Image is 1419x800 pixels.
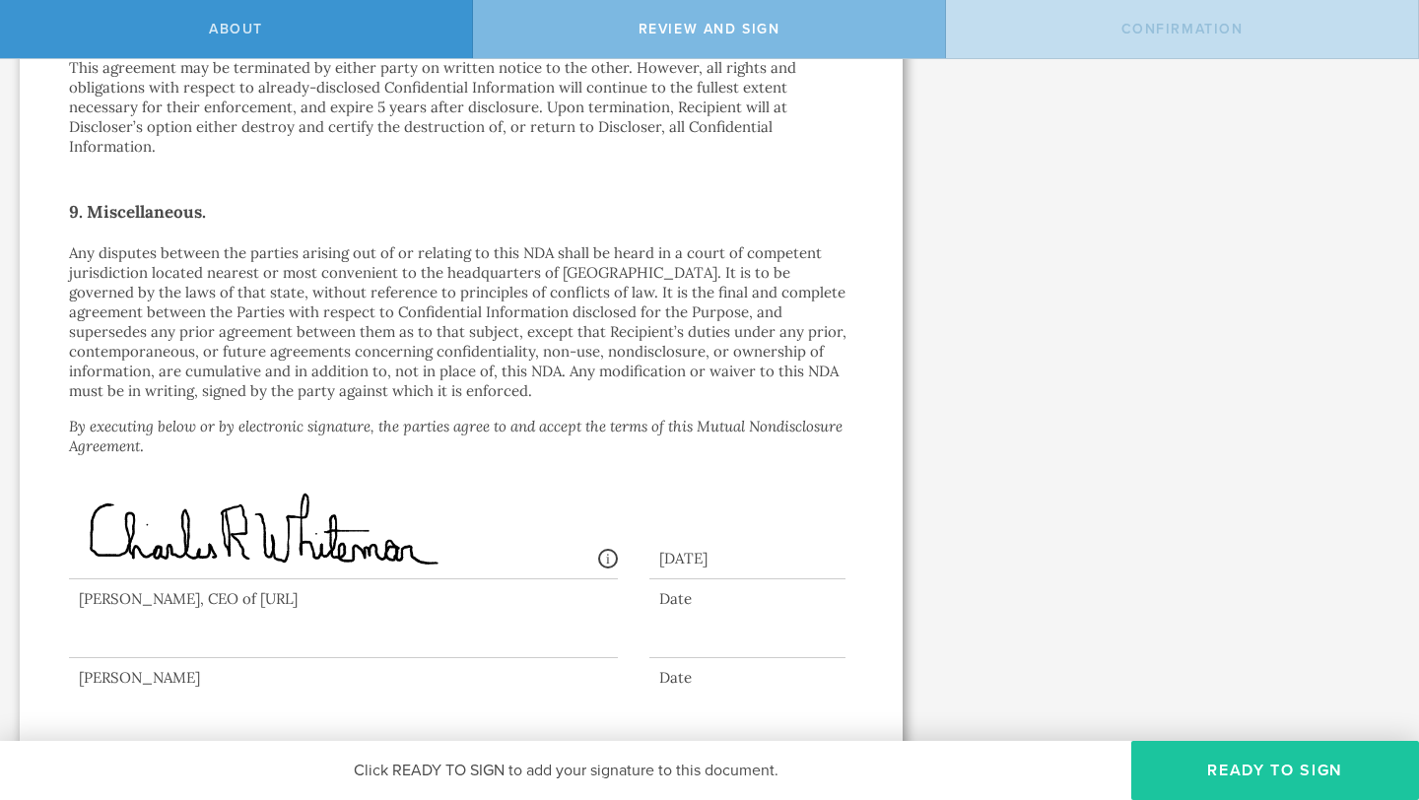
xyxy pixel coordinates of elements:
img: AvyW2O6U164nhYAQKEEAaSo2cVumsWvGr5pVVIKcnhECQkAICAEhIASEwEoI4HCAWjSGZFqj+dpUkb19ElFbY7rUhhAQAkJAC... [79,482,449,583]
p: . [69,417,853,456]
button: Ready to Sign [1131,741,1419,800]
iframe: Chat Widget [1320,646,1419,741]
i: By executing below or by electronic signature, the parties agree to and accept the terms of this ... [69,417,843,455]
span: Confirmation [1121,21,1244,37]
div: Date [649,668,845,688]
span: About [209,21,263,37]
span: Review and sign [639,21,780,37]
h2: 9. Miscellaneous. [69,196,853,228]
div: [PERSON_NAME] [69,668,618,688]
div: [DATE] [649,529,845,579]
p: Any disputes between the parties arising out of or relating to this NDA shall be heard in a court... [69,243,853,401]
p: This agreement may be terminated by either party on written notice to the other. However, all rig... [69,58,853,157]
